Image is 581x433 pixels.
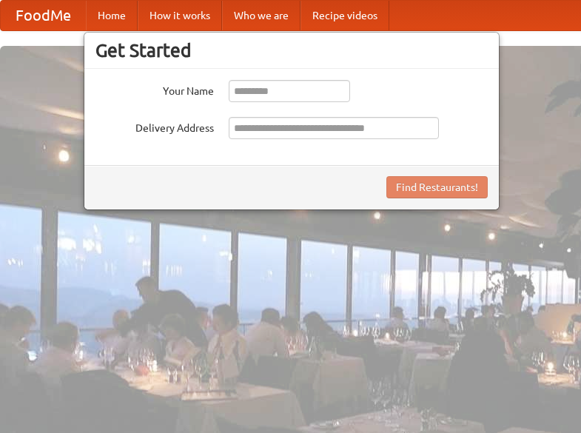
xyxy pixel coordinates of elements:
[95,117,214,135] label: Delivery Address
[386,176,488,198] button: Find Restaurants!
[300,1,389,30] a: Recipe videos
[95,80,214,98] label: Your Name
[1,1,86,30] a: FoodMe
[222,1,300,30] a: Who we are
[95,39,488,61] h3: Get Started
[138,1,222,30] a: How it works
[86,1,138,30] a: Home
